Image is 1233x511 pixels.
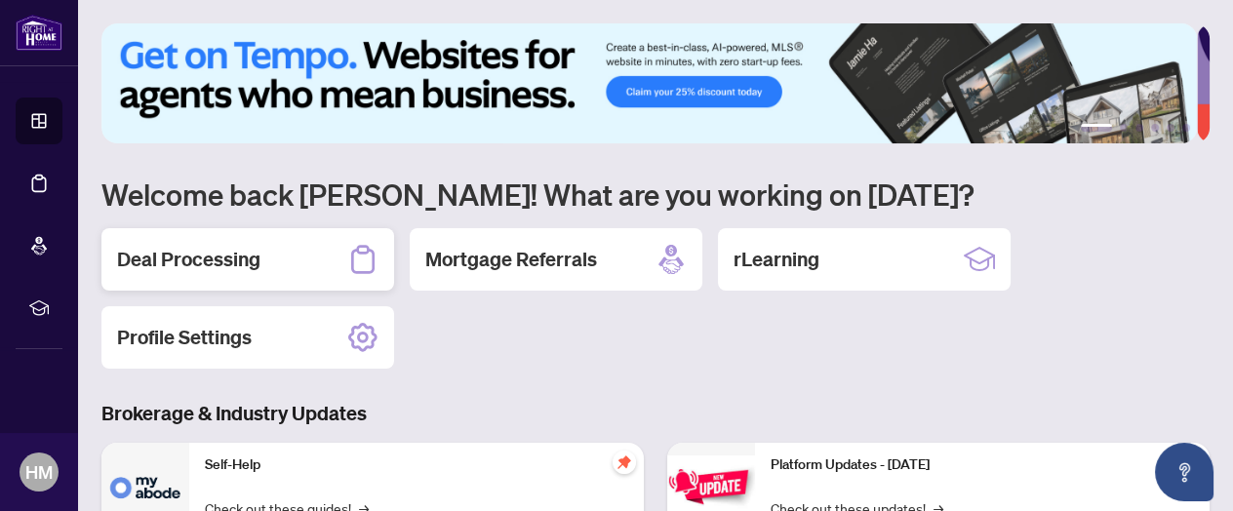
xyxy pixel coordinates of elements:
span: pushpin [613,451,636,474]
span: HM [25,458,53,486]
button: 6 [1182,124,1190,132]
h2: Mortgage Referrals [425,246,597,273]
img: Slide 0 [101,23,1197,143]
h2: Profile Settings [117,324,252,351]
button: 4 [1151,124,1159,132]
h2: Deal Processing [117,246,260,273]
button: 3 [1135,124,1143,132]
h3: Brokerage & Industry Updates [101,400,1210,427]
img: logo [16,15,62,51]
h1: Welcome back [PERSON_NAME]! What are you working on [DATE]? [101,176,1210,213]
h2: rLearning [734,246,819,273]
button: 5 [1167,124,1174,132]
button: 1 [1081,124,1112,132]
p: Self-Help [205,454,628,476]
button: 2 [1120,124,1128,132]
button: Open asap [1155,443,1213,501]
p: Platform Updates - [DATE] [771,454,1194,476]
